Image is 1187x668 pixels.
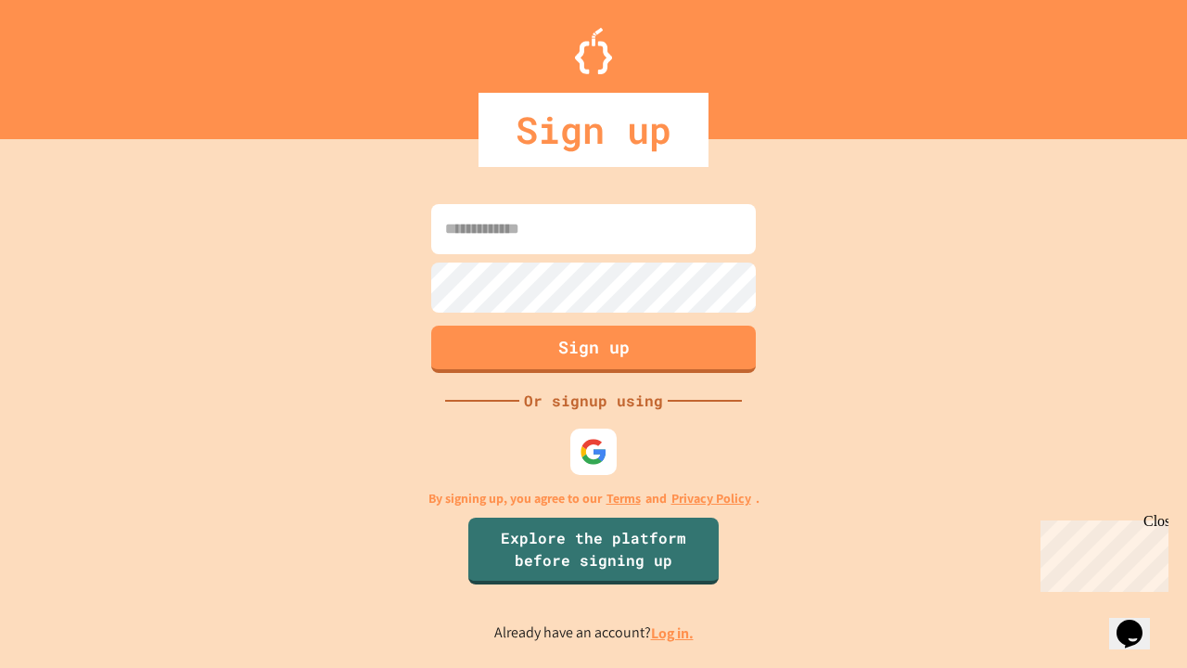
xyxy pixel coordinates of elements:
[1109,594,1168,649] iframe: chat widget
[519,390,668,412] div: Or signup using
[7,7,128,118] div: Chat with us now!Close
[428,489,759,508] p: By signing up, you agree to our and .
[468,518,719,584] a: Explore the platform before signing up
[431,326,756,373] button: Sign up
[606,489,641,508] a: Terms
[575,28,612,74] img: Logo.svg
[671,489,751,508] a: Privacy Policy
[494,622,694,645] p: Already have an account?
[651,623,694,643] a: Log in.
[1033,513,1168,592] iframe: chat widget
[479,93,708,167] div: Sign up
[580,438,607,466] img: google-icon.svg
